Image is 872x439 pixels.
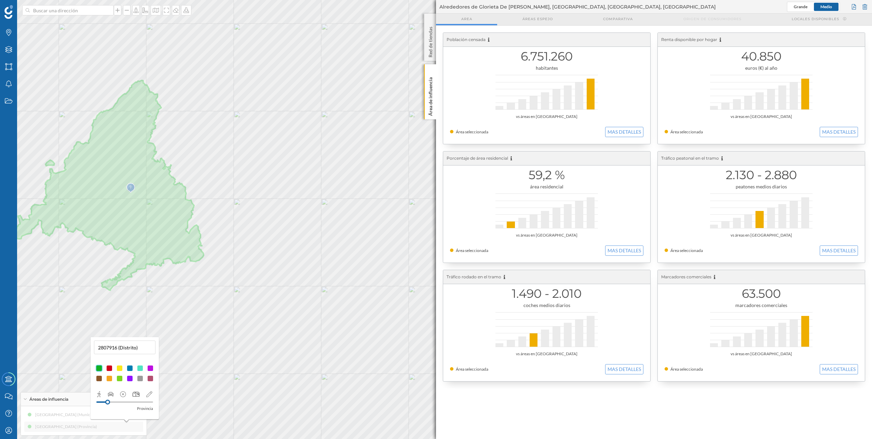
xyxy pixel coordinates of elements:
div: peatones medios diarios [665,183,858,190]
span: Áreas de influencia [29,396,68,402]
h1: 2.130 - 2.880 [665,169,858,182]
p: Área de influencia [427,75,434,116]
h1: 40.850 [665,50,858,63]
button: MAS DETALLES [820,364,858,374]
div: Tráfico peatonal en el tramo [658,151,865,165]
div: área residencial [450,183,643,190]
button: MAS DETALLES [820,127,858,137]
span: Área seleccionada [456,129,488,134]
div: vs áreas en [GEOGRAPHIC_DATA] [665,232,858,239]
div: Renta disponible por hogar [658,33,865,47]
h1: 63.500 [665,287,858,300]
span: Área seleccionada [670,129,703,134]
div: Porcentaje de área residencial [443,151,650,165]
span: Área seleccionada [670,248,703,253]
div: vs áreas en [GEOGRAPHIC_DATA] [450,350,643,357]
div: marcadores comerciales [665,302,858,309]
div: Marcadores comerciales [658,270,865,284]
span: Soporte [14,5,38,11]
div: vs áreas en [GEOGRAPHIC_DATA] [665,113,858,120]
div: vs áreas en [GEOGRAPHIC_DATA] [450,113,643,120]
div: coches medios diarios [450,302,643,309]
div: euros (€) al año [665,65,858,71]
button: MAS DETALLES [605,245,643,256]
span: Grande [794,4,807,9]
div: Población censada [443,33,650,47]
h1: 1.490 - 2.010 [450,287,643,300]
div: vs áreas en [GEOGRAPHIC_DATA] [450,232,643,239]
span: Alrededores de Glorieta De [PERSON_NAME], [GEOGRAPHIC_DATA], [GEOGRAPHIC_DATA], [GEOGRAPHIC_DATA] [439,3,716,10]
span: Área seleccionada [670,367,703,372]
span: Área seleccionada [456,367,488,372]
span: Locales disponibles [792,16,839,22]
span: Área seleccionada [456,248,488,253]
p: Provincia [137,405,153,412]
h1: 59,2 % [450,169,643,182]
div: Tráfico rodado en el tramo [443,270,650,284]
span: Medio [820,4,832,9]
img: Geoblink Logo [4,5,13,19]
span: Area [461,16,472,22]
div: habitantes [450,65,643,71]
span: Comparativa [603,16,633,22]
p: Red de tiendas [427,24,434,57]
span: Áreas espejo [522,16,553,22]
button: MAS DETALLES [605,364,643,374]
div: vs áreas en [GEOGRAPHIC_DATA] [665,350,858,357]
button: MAS DETALLES [820,245,858,256]
button: MAS DETALLES [605,127,643,137]
h1: 6.751.260 [450,50,643,63]
span: Origen de consumidores [683,16,741,22]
